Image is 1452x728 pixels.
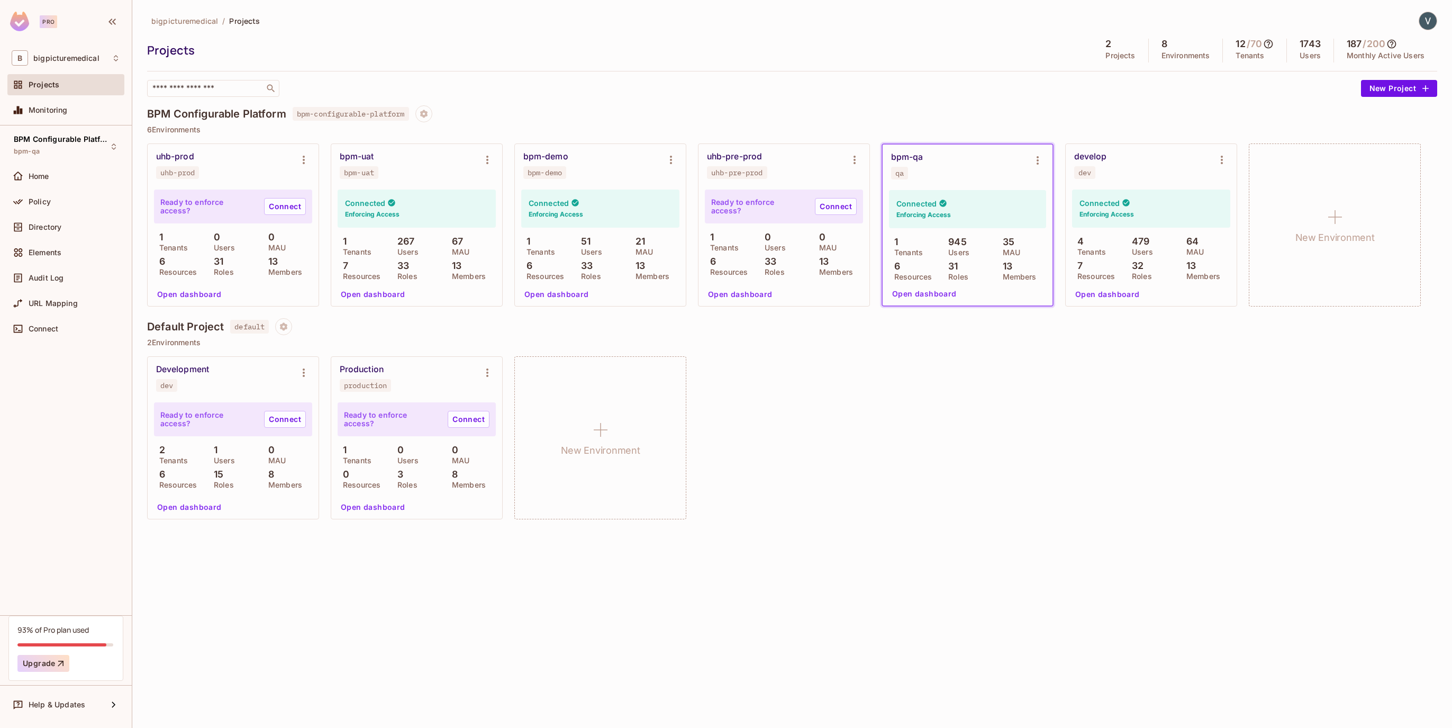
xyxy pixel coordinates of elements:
p: Users [392,456,419,465]
p: Roles [392,481,418,489]
p: 13 [997,261,1012,272]
p: 1 [521,236,530,247]
p: Ready to enforce access? [711,198,806,215]
p: 32 [1127,260,1144,271]
span: bpm-qa [14,147,40,156]
p: 1 [208,445,217,455]
p: 13 [447,260,461,271]
p: Users [208,244,235,252]
button: Environment settings [293,149,314,170]
h5: 187 [1347,39,1362,49]
span: Audit Log [29,274,63,282]
h4: Connected [529,198,569,208]
p: MAU [263,244,286,252]
button: Environment settings [1027,150,1048,171]
p: 1 [154,232,163,242]
h6: Enforcing Access [1079,210,1134,219]
p: Ready to enforce access? [160,198,256,215]
p: Users [943,248,969,257]
p: 2 Environments [147,338,1437,347]
div: bpm-uat [340,151,374,162]
p: 13 [263,256,278,267]
button: Open dashboard [153,286,226,303]
p: 0 [447,445,458,455]
img: Vinay Rawat [1419,12,1437,30]
div: dev [160,381,173,390]
span: Project settings [415,111,432,121]
p: 67 [447,236,463,247]
p: 15 [208,469,223,480]
p: Tenants [889,248,923,257]
div: uhb-prod [156,151,194,162]
p: Tenants [1072,248,1106,256]
p: 6 Environments [147,125,1437,134]
p: 31 [943,261,958,272]
button: Environment settings [477,149,498,170]
p: 1 [338,445,347,455]
p: Members [1181,272,1220,281]
span: default [230,320,269,334]
p: Members [447,272,486,281]
button: Open dashboard [1071,286,1144,303]
p: 21 [630,236,645,247]
h4: Connected [896,199,937,209]
span: B [12,50,28,66]
span: Policy [29,197,51,206]
button: Open dashboard [888,285,961,302]
span: bigpicturemedical [151,16,218,26]
p: Roles [208,481,234,489]
p: Users [392,248,419,256]
p: MAU [447,248,469,256]
h1: New Environment [1295,230,1375,246]
p: 31 [208,256,223,267]
p: 0 [208,232,220,242]
p: MAU [814,244,837,252]
p: Roles [576,272,601,281]
p: 33 [759,256,776,267]
p: 0 [338,469,349,480]
p: MAU [263,456,286,465]
p: MAU [1181,248,1204,256]
p: Members [997,273,1037,281]
h4: Connected [345,198,385,208]
p: 0 [263,232,275,242]
button: Environment settings [477,362,498,383]
p: Members [263,268,302,276]
p: 267 [392,236,415,247]
div: bpm-qa [891,152,923,163]
span: Project settings [275,323,292,334]
p: Tenants [154,244,188,252]
p: Resources [1072,272,1115,281]
div: production [344,381,387,390]
span: Home [29,172,49,181]
h4: Default Project [147,320,224,333]
div: 93% of Pro plan used [17,625,89,635]
p: 7 [338,260,348,271]
p: 6 [521,260,532,271]
button: Open dashboard [704,286,777,303]
p: Resources [154,268,197,276]
div: Production [340,364,384,375]
span: BPM Configurable Platform [14,135,109,143]
p: 6 [154,469,165,480]
button: Open dashboard [520,286,593,303]
p: MAU [447,456,469,465]
div: uhb-pre-prod [711,168,763,177]
h5: 2 [1105,39,1111,49]
h5: / 200 [1363,39,1385,49]
p: 13 [630,260,645,271]
p: Members [630,272,669,281]
p: Tenants [154,456,188,465]
p: 945 [943,237,967,247]
p: 3 [392,469,403,480]
p: Resources [705,268,748,276]
p: Tenants [1236,51,1264,60]
p: Roles [943,273,968,281]
span: Workspace: bigpicturemedical [33,54,99,62]
p: Environments [1161,51,1210,60]
p: Roles [392,272,418,281]
h5: 12 [1236,39,1245,49]
span: Projects [229,16,260,26]
button: Open dashboard [337,286,410,303]
div: dev [1078,168,1091,177]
